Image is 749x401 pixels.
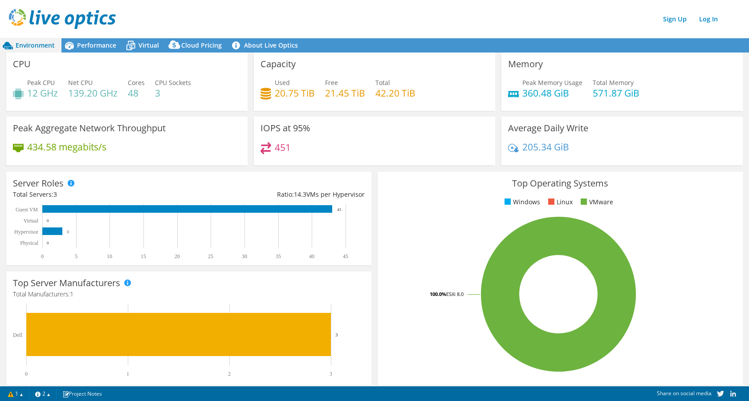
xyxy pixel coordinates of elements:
[337,207,342,212] text: 43
[242,253,247,259] text: 30
[384,178,736,188] h3: Top Operating Systems
[309,253,314,259] text: 40
[27,142,106,152] h4: 434.58 megabits/s
[175,253,180,259] text: 20
[75,253,77,259] text: 5
[107,253,112,259] text: 10
[228,38,305,53] a: About Live Optics
[25,371,28,377] text: 0
[14,229,38,235] text: Hypervisor
[13,178,64,188] h3: Server Roles
[522,78,582,87] span: Peak Memory Usage
[330,371,332,377] text: 3
[138,41,159,49] span: Virtual
[141,253,146,259] text: 15
[343,253,348,259] text: 45
[508,59,543,69] h3: Memory
[20,240,38,246] text: Physical
[16,41,55,49] span: Environment
[16,207,38,213] text: Guest VM
[275,142,291,152] h4: 451
[47,219,49,223] text: 0
[128,78,145,87] span: Cores
[208,253,213,259] text: 25
[155,88,191,98] h4: 3
[522,88,582,98] h4: 360.48 GiB
[9,9,116,29] img: live_optics_svg.svg
[325,88,365,98] h4: 21.45 TiB
[502,197,540,207] li: Windows
[67,230,69,234] text: 3
[128,88,145,98] h4: 48
[593,78,634,87] span: Total Memory
[275,88,315,98] h4: 20.75 TiB
[41,253,44,259] text: 0
[375,78,390,87] span: Total
[546,197,573,207] li: Linux
[659,12,691,25] a: Sign Up
[430,291,446,297] tspan: 100.0%
[24,218,39,224] text: Virtual
[335,332,338,337] text: 3
[375,88,415,98] h4: 42.20 TiB
[13,278,120,288] h3: Top Server Manufacturers
[13,59,31,69] h3: CPU
[261,123,310,133] h3: IOPS at 95%
[126,371,129,377] text: 1
[275,78,290,87] span: Used
[695,12,722,25] a: Log In
[53,190,57,198] span: 3
[446,291,464,297] tspan: ESXi 8.0
[56,388,108,399] a: Project Notes
[261,59,296,69] h3: Capacity
[155,78,191,87] span: CPU Sockets
[13,332,22,338] text: Dell
[70,290,73,298] span: 1
[522,142,569,152] h4: 205.34 GiB
[2,388,29,399] a: 1
[276,253,281,259] text: 35
[13,190,189,199] div: Total Servers:
[181,41,222,49] span: Cloud Pricing
[68,78,93,87] span: Net CPU
[593,88,639,98] h4: 571.87 GiB
[189,190,365,199] div: Ratio: VMs per Hypervisor
[508,123,588,133] h3: Average Daily Write
[325,78,338,87] span: Free
[578,197,613,207] li: VMware
[294,190,306,198] span: 14.3
[27,78,55,87] span: Peak CPU
[47,241,49,245] text: 0
[13,123,166,133] h3: Peak Aggregate Network Throughput
[29,388,57,399] a: 2
[68,88,118,98] h4: 139.20 GHz
[657,389,712,397] span: Share on social media
[13,289,365,299] h4: Total Manufacturers:
[27,88,58,98] h4: 12 GHz
[228,371,231,377] text: 2
[77,41,116,49] span: Performance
